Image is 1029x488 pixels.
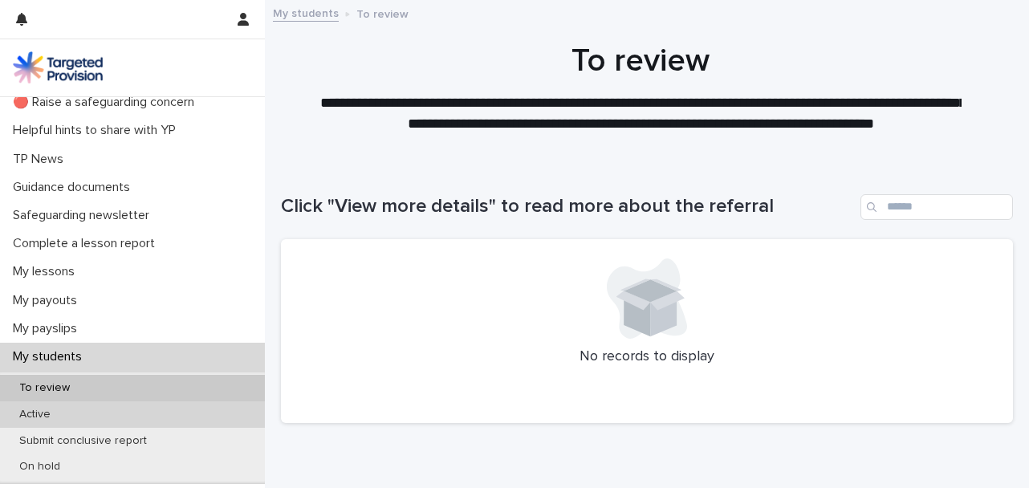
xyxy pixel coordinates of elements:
[6,293,90,308] p: My payouts
[6,349,95,364] p: My students
[300,348,994,366] p: No records to display
[860,194,1013,220] input: Search
[6,123,189,138] p: Helpful hints to share with YP
[6,208,162,223] p: Safeguarding newsletter
[6,434,160,448] p: Submit conclusive report
[6,152,76,167] p: TP News
[6,236,168,251] p: Complete a lesson report
[6,180,143,195] p: Guidance documents
[6,460,73,474] p: On hold
[13,51,103,83] img: M5nRWzHhSzIhMunXDL62
[6,408,63,421] p: Active
[6,321,90,336] p: My payslips
[6,264,87,279] p: My lessons
[6,381,83,395] p: To review
[273,3,339,22] a: My students
[6,95,207,110] p: 🔴 Raise a safeguarding concern
[281,42,1001,80] h1: To review
[356,4,409,22] p: To review
[281,195,854,218] h1: Click "View more details" to read more about the referral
